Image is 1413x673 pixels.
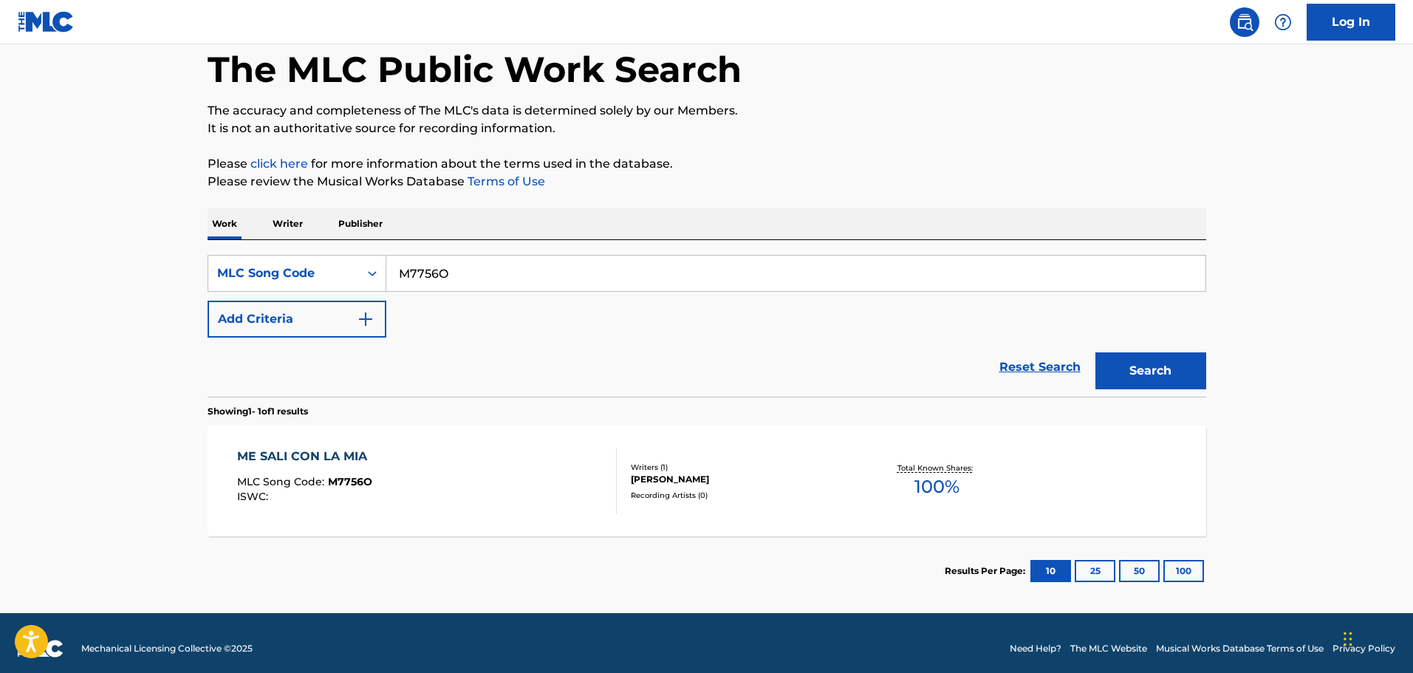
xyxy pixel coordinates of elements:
[208,120,1206,137] p: It is not an authoritative source for recording information.
[1236,13,1253,31] img: search
[334,208,387,239] p: Publisher
[1119,560,1160,582] button: 50
[897,462,976,474] p: Total Known Shares:
[208,301,386,338] button: Add Criteria
[1230,7,1259,37] a: Public Search
[237,490,272,503] span: ISWC :
[945,564,1029,578] p: Results Per Page:
[1030,560,1071,582] button: 10
[1268,7,1298,37] div: Help
[217,264,350,282] div: MLC Song Code
[208,255,1206,397] form: Search Form
[208,405,308,418] p: Showing 1 - 1 of 1 results
[1332,642,1395,655] a: Privacy Policy
[208,426,1206,536] a: ME SALI CON LA MIAMLC Song Code:M7756OISWC:Writers (1)[PERSON_NAME]Recording Artists (0)Total Kno...
[1163,560,1204,582] button: 100
[208,208,242,239] p: Work
[237,475,328,488] span: MLC Song Code :
[1156,642,1324,655] a: Musical Works Database Terms of Use
[631,473,854,486] div: [PERSON_NAME]
[328,475,372,488] span: M7756O
[1307,4,1395,41] a: Log In
[992,351,1088,383] a: Reset Search
[208,102,1206,120] p: The accuracy and completeness of The MLC's data is determined solely by our Members.
[631,490,854,501] div: Recording Artists ( 0 )
[1095,352,1206,389] button: Search
[1070,642,1147,655] a: The MLC Website
[1274,13,1292,31] img: help
[357,310,374,328] img: 9d2ae6d4665cec9f34b9.svg
[914,474,959,500] span: 100 %
[81,642,253,655] span: Mechanical Licensing Collective © 2025
[465,174,545,188] a: Terms of Use
[1339,602,1413,673] iframe: Chat Widget
[1075,560,1115,582] button: 25
[268,208,307,239] p: Writer
[208,155,1206,173] p: Please for more information about the terms used in the database.
[1344,617,1352,661] div: Drag
[237,448,374,465] div: ME SALI CON LA MIA
[208,173,1206,191] p: Please review the Musical Works Database
[631,462,854,473] div: Writers ( 1 )
[250,157,308,171] a: click here
[18,11,75,33] img: MLC Logo
[1010,642,1061,655] a: Need Help?
[208,47,742,92] h1: The MLC Public Work Search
